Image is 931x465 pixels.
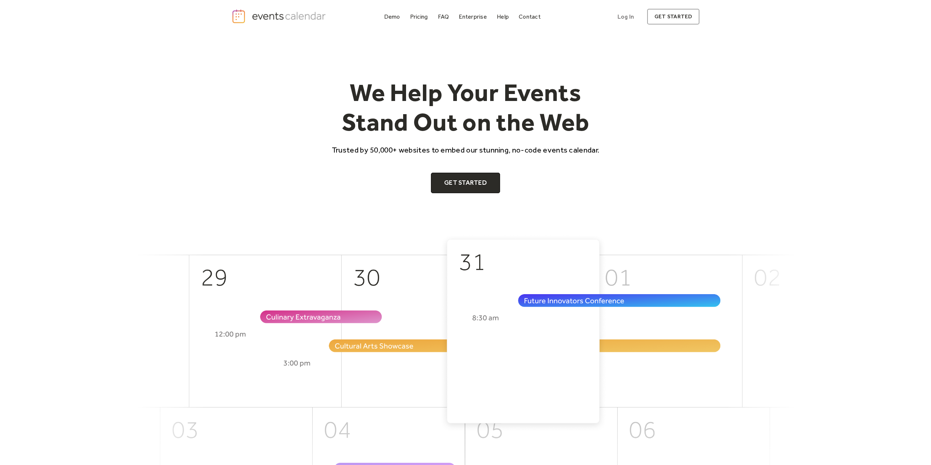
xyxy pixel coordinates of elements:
[384,15,400,19] div: Demo
[381,12,403,22] a: Demo
[459,15,487,19] div: Enterprise
[325,78,606,137] h1: We Help Your Events Stand Out on the Web
[456,12,489,22] a: Enterprise
[431,173,500,193] a: Get Started
[407,12,431,22] a: Pricing
[647,9,699,25] a: get started
[497,15,509,19] div: Help
[494,12,512,22] a: Help
[519,15,541,19] div: Contact
[325,145,606,155] p: Trusted by 50,000+ websites to embed our stunning, no-code events calendar.
[435,12,452,22] a: FAQ
[610,9,641,25] a: Log In
[438,15,449,19] div: FAQ
[516,12,544,22] a: Contact
[410,15,428,19] div: Pricing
